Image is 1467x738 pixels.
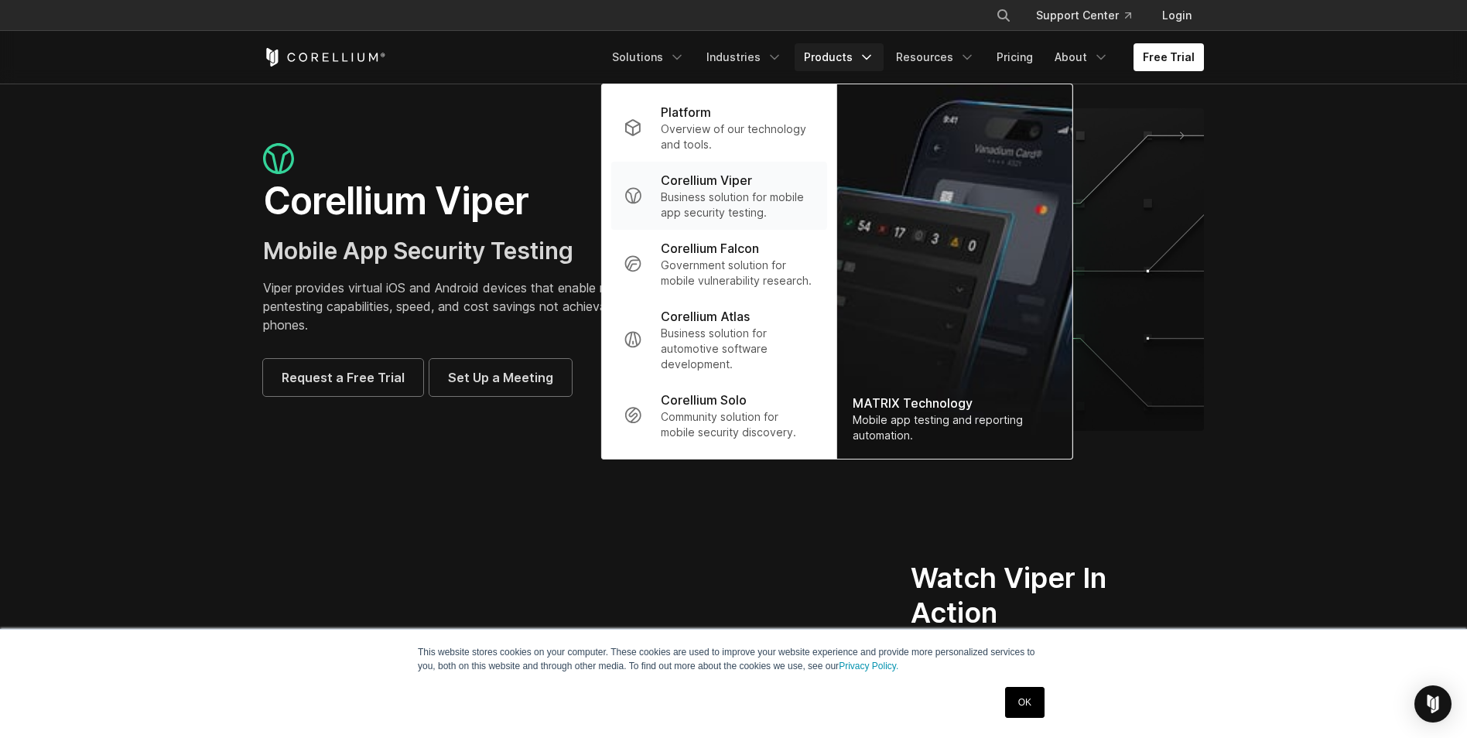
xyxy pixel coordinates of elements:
a: Corellium Solo Community solution for mobile security discovery. [611,381,827,449]
div: Open Intercom Messenger [1414,685,1452,723]
div: Navigation Menu [603,43,1204,71]
span: Set Up a Meeting [448,368,553,387]
a: Pricing [987,43,1042,71]
img: Matrix_WebNav_1x [837,84,1072,459]
h1: Corellium Viper [263,178,718,224]
p: Platform [661,103,711,121]
p: Viper provides virtual iOS and Android devices that enable mobile app pentesting capabilities, sp... [263,278,718,334]
p: Overview of our technology and tools. [661,121,815,152]
a: Platform Overview of our technology and tools. [611,94,827,162]
p: Corellium Solo [661,391,747,409]
p: Corellium Viper [661,171,752,190]
span: Request a Free Trial [282,368,405,387]
a: Industries [697,43,792,71]
div: Mobile app testing and reporting automation. [853,412,1057,443]
a: Corellium Falcon Government solution for mobile vulnerability research. [611,230,827,298]
p: Corellium Atlas [661,307,750,326]
a: Corellium Home [263,48,386,67]
img: viper_icon_large [263,143,294,175]
a: Request a Free Trial [263,359,423,396]
a: About [1045,43,1118,71]
p: This website stores cookies on your computer. These cookies are used to improve your website expe... [418,645,1049,673]
p: Government solution for mobile vulnerability research. [661,258,815,289]
a: Products [795,43,884,71]
a: Resources [887,43,984,71]
a: Corellium Atlas Business solution for automotive software development. [611,298,827,381]
a: Login [1150,2,1204,29]
a: MATRIX Technology Mobile app testing and reporting automation. [837,84,1072,459]
a: Privacy Policy. [839,661,898,671]
span: Mobile App Security Testing [263,237,573,265]
a: OK [1005,687,1045,718]
a: Set Up a Meeting [429,359,572,396]
p: Business solution for automotive software development. [661,326,815,372]
div: Navigation Menu [977,2,1204,29]
button: Search [990,2,1017,29]
div: MATRIX Technology [853,394,1057,412]
p: Community solution for mobile security discovery. [661,409,815,440]
p: Corellium Falcon [661,239,759,258]
a: Solutions [603,43,694,71]
h2: Watch Viper In Action [911,561,1145,630]
a: Support Center [1024,2,1144,29]
a: Corellium Viper Business solution for mobile app security testing. [611,162,827,230]
a: Free Trial [1134,43,1204,71]
p: Business solution for mobile app security testing. [661,190,815,220]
